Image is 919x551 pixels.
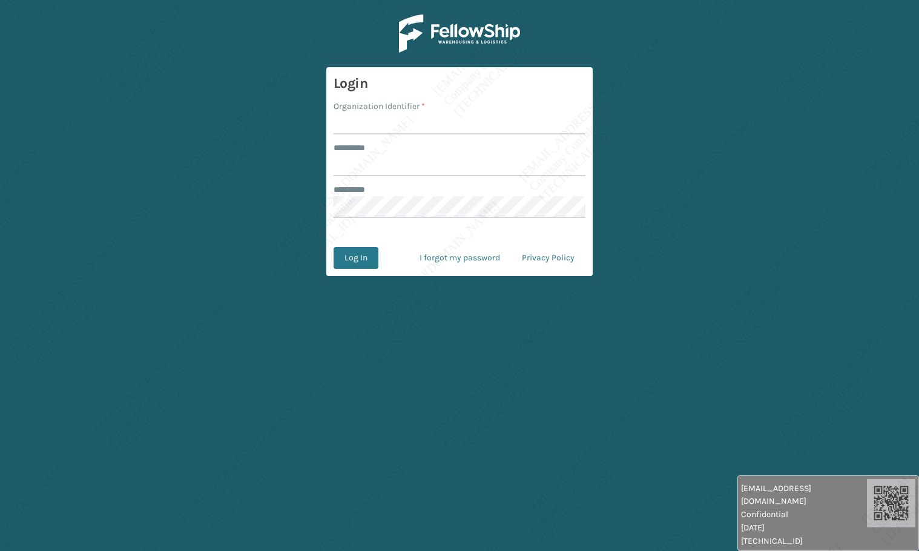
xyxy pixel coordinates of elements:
span: [DATE] [741,521,867,534]
a: Privacy Policy [511,247,585,269]
h3: Login [334,74,585,93]
span: [TECHNICAL_ID] [741,535,867,547]
label: Organization Identifier [334,100,425,113]
span: Confidential [741,508,867,521]
img: Logo [399,15,520,53]
span: [EMAIL_ADDRESS][DOMAIN_NAME] [741,482,867,507]
a: I forgot my password [409,247,511,269]
button: Log In [334,247,378,269]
